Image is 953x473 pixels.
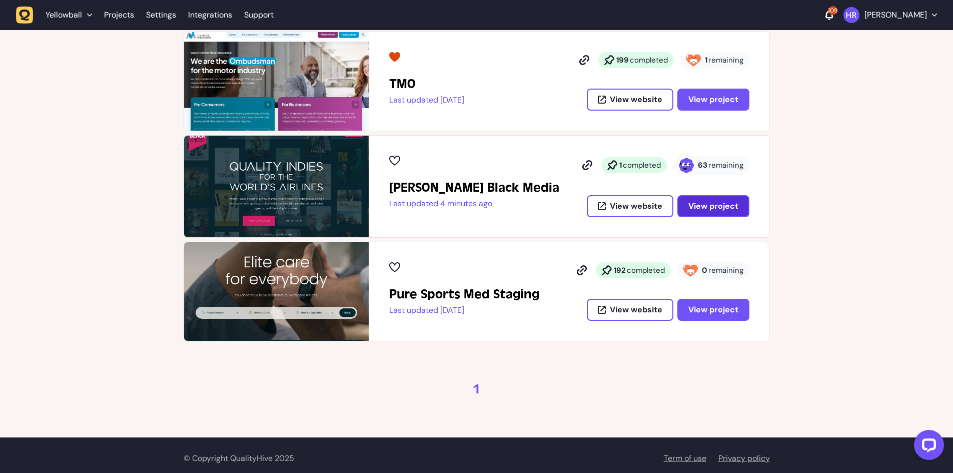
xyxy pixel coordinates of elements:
h2: Pure Sports Med Staging [389,286,539,302]
img: TMO [184,32,369,131]
span: remaining [708,55,743,65]
span: remaining [708,265,743,275]
h2: TMO [389,76,464,92]
button: View project [677,195,749,217]
strong: 1 [619,160,622,170]
span: View project [688,94,738,105]
strong: 1 [705,55,707,65]
span: View website [610,202,662,210]
a: Integrations [188,6,232,24]
p: Last updated 4 minutes ago [389,199,559,209]
span: View project [688,304,738,315]
a: Privacy policy [718,453,770,463]
span: remaining [708,160,743,170]
button: Yellowball [16,6,98,24]
span: Yellowball [46,10,82,20]
button: View project [677,299,749,321]
span: completed [627,265,665,275]
button: [PERSON_NAME] [843,7,937,23]
img: Harry Robinson [843,7,859,23]
span: completed [630,55,668,65]
p: Last updated [DATE] [389,305,539,315]
span: View website [610,306,662,314]
img: Penny Black Media [184,136,369,237]
span: View project [688,201,738,211]
span: View website [610,96,662,104]
img: Pure Sports Med Staging [184,242,369,341]
strong: 192 [614,265,626,275]
strong: 63 [698,160,707,170]
span: © Copyright QualityHive 2025 [184,453,294,463]
iframe: LiveChat chat widget [906,426,948,468]
button: View website [587,89,673,111]
div: 109 [828,6,837,15]
span: completed [623,160,661,170]
p: Last updated [DATE] [389,95,464,105]
a: Projects [104,6,134,24]
button: View website [587,195,673,217]
strong: 0 [702,265,707,275]
p: [PERSON_NAME] [864,10,927,20]
strong: 199 [616,55,629,65]
a: Term of use [664,453,706,463]
a: Support [244,10,274,20]
h2: Penny Black Media [389,180,559,196]
button: View website [587,299,673,321]
a: Settings [146,6,176,24]
button: View project [677,89,749,111]
a: 1 [473,381,481,397]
